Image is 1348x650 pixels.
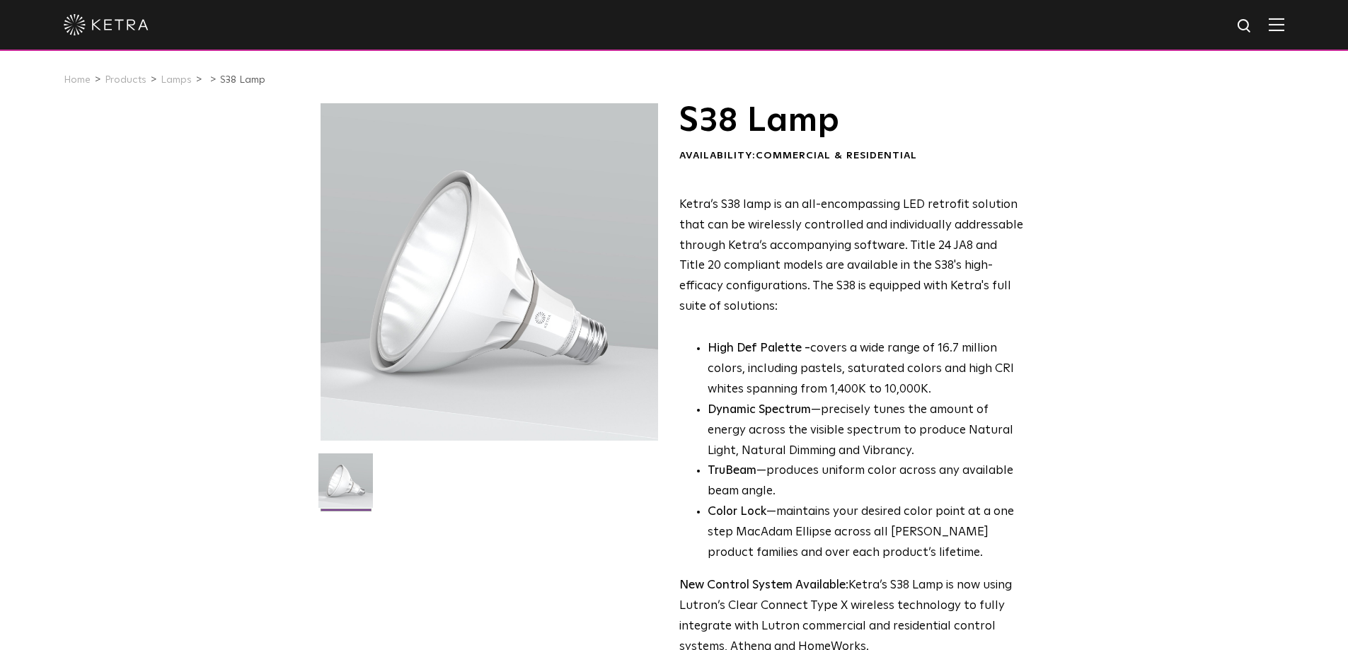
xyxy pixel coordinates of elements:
strong: High Def Palette - [708,342,810,354]
strong: Dynamic Spectrum [708,404,811,416]
img: search icon [1236,18,1254,35]
li: —produces uniform color across any available beam angle. [708,461,1024,502]
li: —maintains your desired color point at a one step MacAdam Ellipse across all [PERSON_NAME] produc... [708,502,1024,564]
li: —precisely tunes the amount of energy across the visible spectrum to produce Natural Light, Natur... [708,400,1024,462]
img: Hamburger%20Nav.svg [1269,18,1284,31]
a: S38 Lamp [220,75,265,85]
p: Ketra’s S38 lamp is an all-encompassing LED retrofit solution that can be wirelessly controlled a... [679,195,1024,318]
img: ketra-logo-2019-white [64,14,149,35]
div: Availability: [679,149,1024,163]
a: Home [64,75,91,85]
span: Commercial & Residential [756,151,917,161]
strong: Color Lock [708,506,766,518]
img: S38-Lamp-Edison-2021-Web-Square [318,453,373,518]
a: Products [105,75,146,85]
strong: New Control System Available: [679,579,848,591]
a: Lamps [161,75,192,85]
p: covers a wide range of 16.7 million colors, including pastels, saturated colors and high CRI whit... [708,339,1024,400]
strong: TruBeam [708,465,756,477]
h1: S38 Lamp [679,103,1024,139]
